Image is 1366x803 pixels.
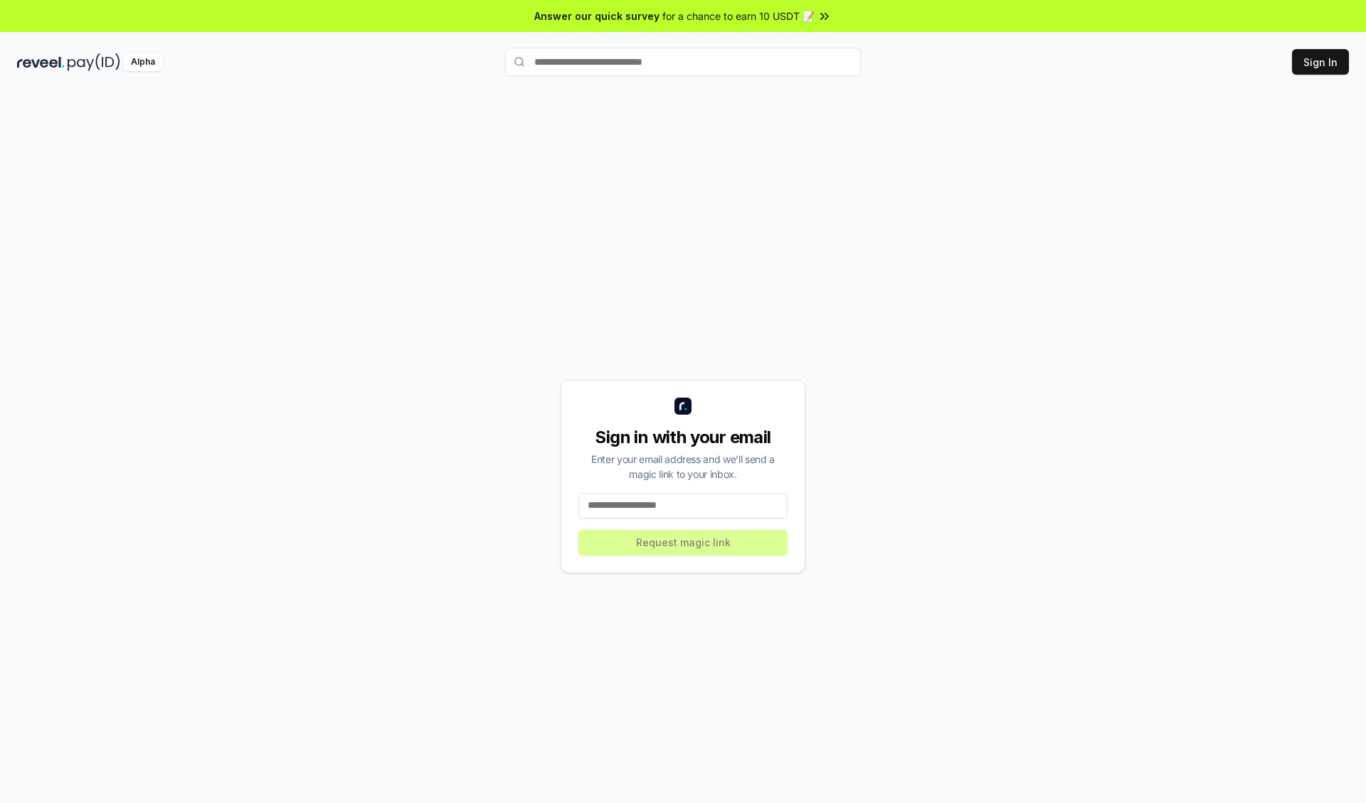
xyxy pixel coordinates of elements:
div: Sign in with your email [578,426,788,449]
img: pay_id [68,53,120,71]
span: Answer our quick survey [534,9,660,23]
div: Enter your email address and we’ll send a magic link to your inbox. [578,452,788,482]
button: Sign In [1292,49,1349,75]
img: logo_small [674,398,692,415]
span: for a chance to earn 10 USDT 📝 [662,9,815,23]
div: Alpha [123,53,163,71]
img: reveel_dark [17,53,65,71]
